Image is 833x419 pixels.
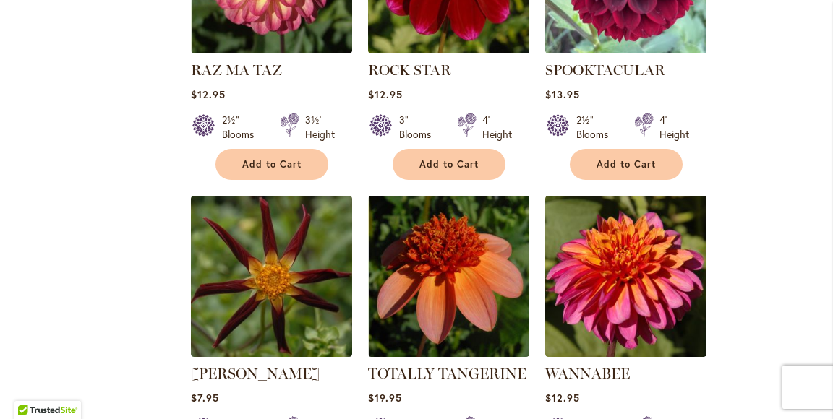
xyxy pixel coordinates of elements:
[368,196,529,357] img: TOTALLY TANGERINE
[222,113,262,142] div: 2½" Blooms
[368,87,403,101] span: $12.95
[482,113,512,142] div: 4' Height
[545,61,665,79] a: SPOOKTACULAR
[545,196,706,357] img: WANNABEE
[576,113,617,142] div: 2½" Blooms
[191,196,352,357] img: TAHOMA MOONSHOT
[215,149,328,180] button: Add to Cart
[545,365,630,382] a: WANNABEE
[545,346,706,360] a: WANNABEE
[191,61,282,79] a: RAZ MA TAZ
[368,61,451,79] a: ROCK STAR
[368,391,402,405] span: $19.95
[545,43,706,56] a: Spooktacular
[368,365,526,382] a: TOTALLY TANGERINE
[545,87,580,101] span: $13.95
[399,113,440,142] div: 3" Blooms
[570,149,683,180] button: Add to Cart
[659,113,689,142] div: 4' Height
[11,368,51,408] iframe: Launch Accessibility Center
[191,43,352,56] a: RAZ MA TAZ
[368,43,529,56] a: ROCK STAR
[419,158,479,170] span: Add to Cart
[393,149,505,180] button: Add to Cart
[191,87,226,101] span: $12.95
[545,391,580,405] span: $12.95
[597,158,656,170] span: Add to Cart
[191,346,352,360] a: TAHOMA MOONSHOT
[191,391,219,405] span: $7.95
[191,365,320,382] a: [PERSON_NAME]
[242,158,302,170] span: Add to Cart
[305,113,335,142] div: 3½' Height
[368,346,529,360] a: TOTALLY TANGERINE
